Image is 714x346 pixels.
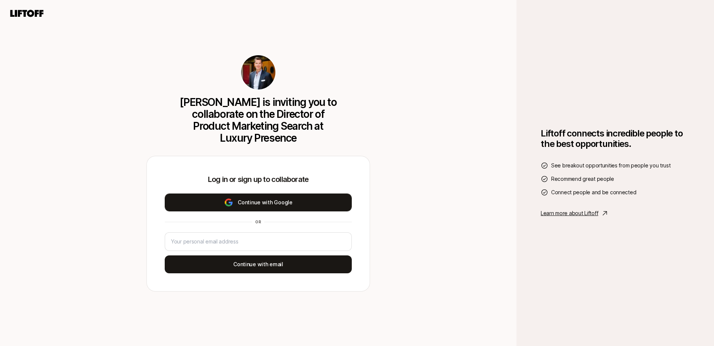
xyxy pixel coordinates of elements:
[165,174,352,185] p: Log in or sign up to collaborate
[541,209,690,218] a: Learn more about Liftoff
[551,174,614,183] span: Recommend great people
[541,128,690,149] h1: Liftoff connects incredible people to the best opportunities.
[177,96,339,144] p: [PERSON_NAME] is inviting you to collaborate on the Director of Product Marketing Search at Luxur...
[224,198,233,207] img: google-logo
[171,237,345,246] input: Your personal email address
[165,194,352,211] button: Continue with Google
[252,219,264,225] div: or
[165,255,352,273] button: Continue with email
[551,188,636,197] span: Connect people and be connected
[551,161,671,170] span: See breakout opportunities from people you trust
[541,209,598,218] p: Learn more about Liftoff
[241,55,275,89] img: e55fe245_7ba0_4088_910e_45f576f03dd5.jpg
